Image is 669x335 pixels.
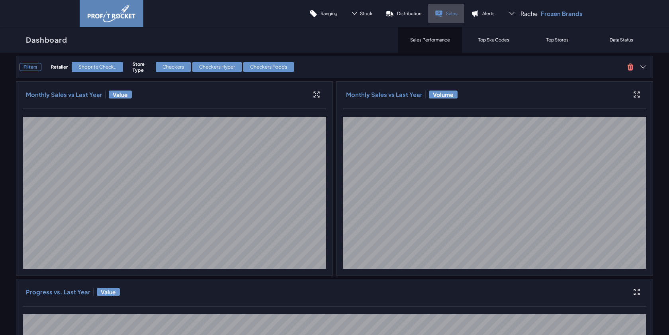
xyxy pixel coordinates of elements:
[541,10,583,18] p: Frozen Brands
[26,91,102,99] h3: Monthly Sales vs Last Year
[72,62,123,72] div: Shoprite Check..
[51,64,68,70] h4: Retailer
[464,4,501,23] a: Alerts
[16,27,77,53] a: Dashboard
[346,91,423,99] h3: Monthly Sales vs Last Year
[156,62,191,72] div: Checkers
[428,4,464,23] a: Sales
[482,10,495,16] p: Alerts
[243,62,294,72] div: Checkers Foods
[446,10,458,16] p: Sales
[478,37,509,43] p: Top Sku Codes
[321,10,337,16] p: Ranging
[379,4,428,23] a: Distribution
[20,63,41,71] h3: Filters
[192,62,242,72] div: Checkers Hyper
[303,4,344,23] a: Ranging
[109,91,132,99] span: Value
[360,10,372,16] span: Stock
[429,91,458,99] span: Volume
[610,37,633,43] p: Data Status
[410,37,450,43] p: Sales Performance
[520,10,538,18] span: Rache
[97,288,120,296] span: Value
[397,10,421,16] p: Distribution
[133,61,152,73] h4: Store Type
[546,37,569,43] p: Top Stores
[26,288,90,296] h3: Progress vs. Last Year
[88,5,135,22] img: image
